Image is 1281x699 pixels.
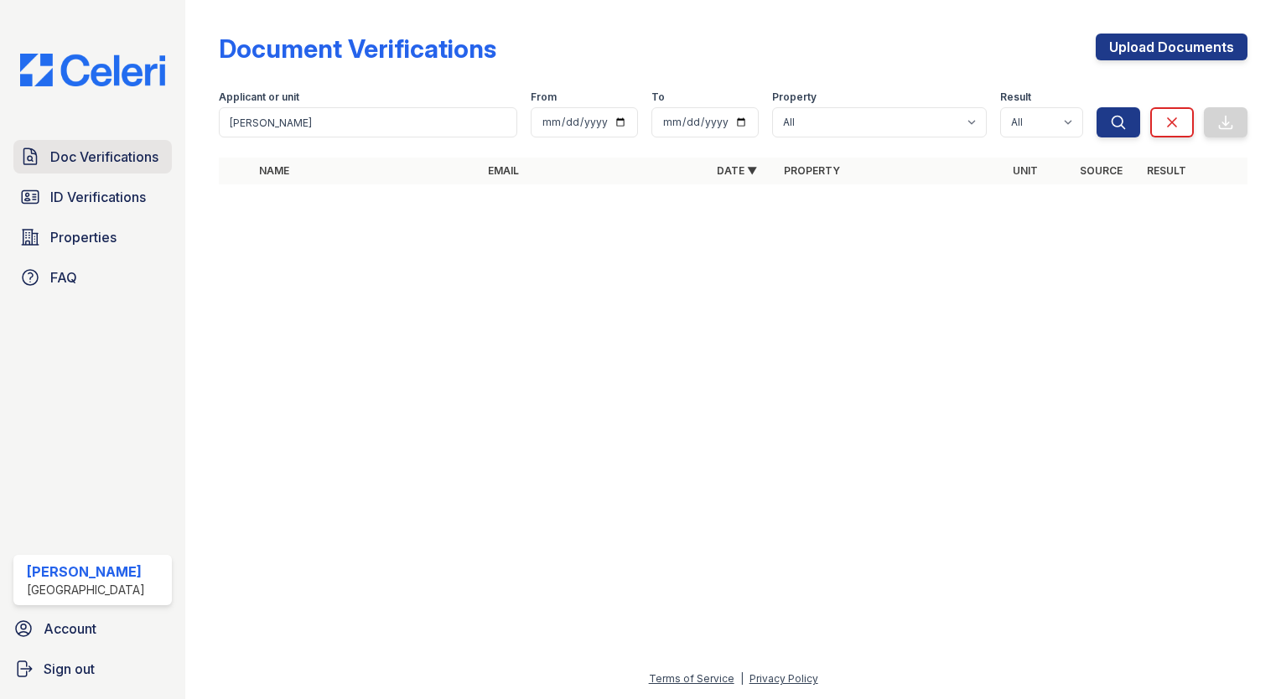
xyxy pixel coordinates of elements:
[740,672,744,685] div: |
[27,562,145,582] div: [PERSON_NAME]
[13,261,172,294] a: FAQ
[749,672,818,685] a: Privacy Policy
[649,672,734,685] a: Terms of Service
[531,91,557,104] label: From
[27,582,145,598] div: [GEOGRAPHIC_DATA]
[1096,34,1247,60] a: Upload Documents
[50,187,146,207] span: ID Verifications
[219,107,517,137] input: Search by name, email, or unit number
[1080,164,1123,177] a: Source
[1000,91,1031,104] label: Result
[1013,164,1038,177] a: Unit
[219,91,299,104] label: Applicant or unit
[7,54,179,86] img: CE_Logo_Blue-a8612792a0a2168367f1c8372b55b34899dd931a85d93a1a3d3e32e68fde9ad4.png
[7,652,179,686] a: Sign out
[50,147,158,167] span: Doc Verifications
[44,659,95,679] span: Sign out
[219,34,496,64] div: Document Verifications
[717,164,757,177] a: Date ▼
[1147,164,1186,177] a: Result
[50,227,117,247] span: Properties
[772,91,817,104] label: Property
[44,619,96,639] span: Account
[50,267,77,287] span: FAQ
[488,164,519,177] a: Email
[13,140,172,173] a: Doc Verifications
[13,220,172,254] a: Properties
[651,91,665,104] label: To
[13,180,172,214] a: ID Verifications
[7,612,179,645] a: Account
[259,164,289,177] a: Name
[784,164,840,177] a: Property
